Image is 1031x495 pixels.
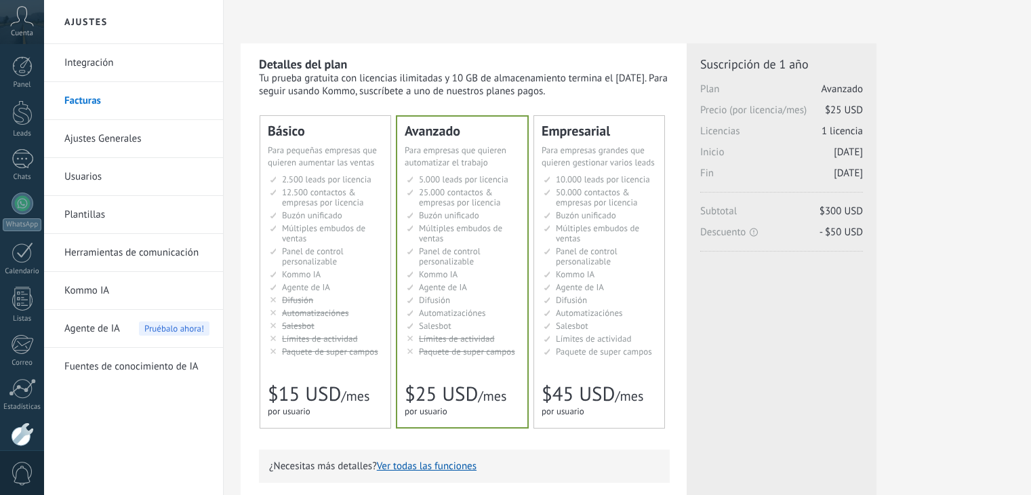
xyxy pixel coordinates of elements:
[282,333,358,344] span: Límites de actividad
[268,144,377,168] span: Para pequeñas empresas que quieren aumentar las ventas
[64,120,209,158] a: Ajustes Generales
[542,144,655,168] span: Para empresas grandes que quieren gestionar varios leads
[822,83,863,96] span: Avanzado
[3,130,42,138] div: Leads
[700,167,863,188] span: Fin
[377,460,477,473] button: Ver todas las funciones
[268,405,310,417] span: por usuario
[405,144,506,168] span: Para empresas que quieren automatizar el trabajo
[556,210,616,221] span: Buzón unificado
[268,124,383,138] div: Básico
[3,81,42,90] div: Panel
[700,205,863,226] span: Subtotal
[259,56,347,72] b: Detalles del plan
[822,125,863,138] span: 1 licencia
[64,158,209,196] a: Usuarios
[834,146,863,159] span: [DATE]
[820,226,863,239] span: - $50 USD
[282,210,342,221] span: Buzón unificado
[139,321,209,336] span: Pruébalo ahora!
[282,245,344,267] span: Panel de control personalizable
[419,320,451,332] span: Salesbot
[556,333,632,344] span: Límites de actividad
[44,82,223,120] li: Facturas
[419,245,481,267] span: Panel de control personalizable
[3,359,42,368] div: Correo
[419,210,479,221] span: Buzón unificado
[64,310,120,348] span: Agente de IA
[282,222,365,244] span: Múltiples embudos de ventas
[556,222,639,244] span: Múltiples embudos de ventas
[11,29,33,38] span: Cuenta
[3,218,41,231] div: WhatsApp
[282,307,349,319] span: Automatizaciónes
[44,348,223,385] li: Fuentes de conocimiento de IA
[700,104,863,125] span: Precio (por licencia/mes)
[64,272,209,310] a: Kommo IA
[3,403,42,412] div: Estadísticas
[419,333,495,344] span: Límites de actividad
[341,387,369,405] span: /mes
[478,387,506,405] span: /mes
[419,222,502,244] span: Múltiples embudos de ventas
[269,460,660,473] p: ¿Necesitas más detalles?
[556,307,623,319] span: Automatizaciónes
[282,174,371,185] span: 2.500 leads por licencia
[259,72,670,98] div: Tu prueba gratuita con licencias ilimitadas y 10 GB de almacenamiento termina el [DATE]. Para seg...
[820,205,863,218] span: $300 USD
[405,124,520,138] div: Avanzado
[419,174,508,185] span: 5.000 leads por licencia
[419,294,450,306] span: Difusión
[44,310,223,348] li: Agente de IA
[44,234,223,272] li: Herramientas de comunicación
[556,281,604,293] span: Agente de IA
[700,125,863,146] span: Licencias
[542,405,584,417] span: por usuario
[419,281,467,293] span: Agente de IA
[64,348,209,386] a: Fuentes de conocimiento de IA
[3,173,42,182] div: Chats
[419,307,486,319] span: Automatizaciónes
[700,146,863,167] span: Inicio
[282,269,321,280] span: Kommo IA
[405,405,447,417] span: por usuario
[542,381,615,407] span: $45 USD
[268,381,341,407] span: $15 USD
[556,320,588,332] span: Salesbot
[556,269,594,280] span: Kommo IA
[556,186,637,208] span: 50.000 contactos & empresas por licencia
[405,381,478,407] span: $25 USD
[825,104,863,117] span: $25 USD
[64,310,209,348] a: Agente de IA Pruébalo ahora!
[556,294,587,306] span: Difusión
[64,82,209,120] a: Facturas
[3,315,42,323] div: Listas
[556,245,618,267] span: Panel de control personalizable
[44,44,223,82] li: Integración
[419,269,458,280] span: Kommo IA
[44,158,223,196] li: Usuarios
[44,196,223,234] li: Plantillas
[419,346,515,357] span: Paquete de super campos
[282,281,330,293] span: Agente de IA
[700,83,863,104] span: Plan
[64,196,209,234] a: Plantillas
[3,267,42,276] div: Calendario
[834,167,863,180] span: [DATE]
[542,124,657,138] div: Empresarial
[44,120,223,158] li: Ajustes Generales
[282,294,313,306] span: Difusión
[64,44,209,82] a: Integración
[556,174,650,185] span: 10.000 leads por licencia
[282,346,378,357] span: Paquete de super campos
[556,346,652,357] span: Paquete de super campos
[700,226,863,239] span: Descuento
[282,186,363,208] span: 12.500 contactos & empresas por licencia
[700,56,863,72] span: Suscripción de 1 año
[419,186,500,208] span: 25.000 contactos & empresas por licencia
[64,234,209,272] a: Herramientas de comunicación
[282,320,315,332] span: Salesbot
[615,387,643,405] span: /mes
[44,272,223,310] li: Kommo IA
